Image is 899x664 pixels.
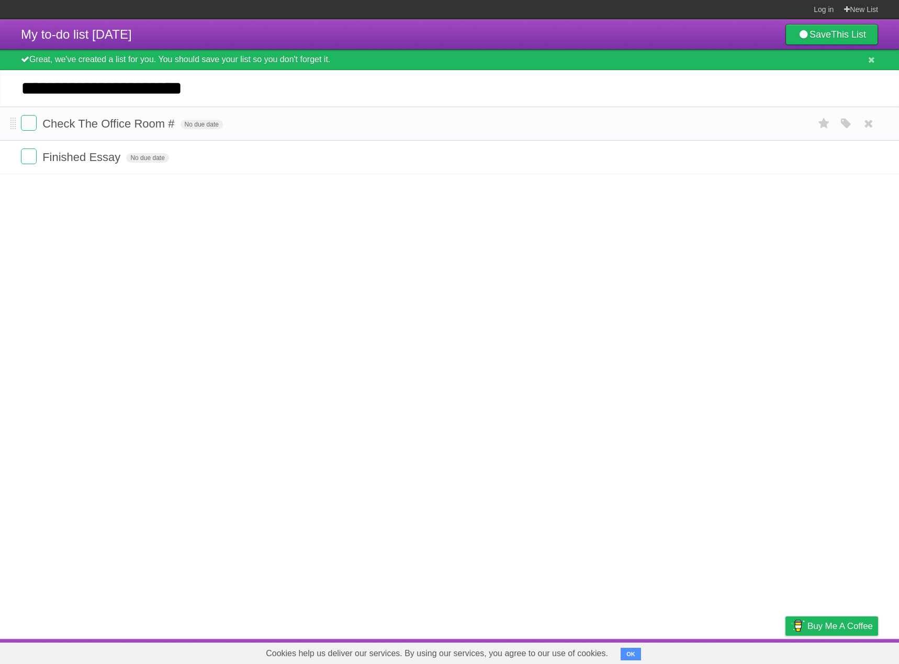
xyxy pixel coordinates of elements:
[812,642,878,661] a: Suggest a feature
[42,151,123,164] span: Finished Essay
[181,120,223,129] span: No due date
[21,115,37,131] label: Done
[21,148,37,164] label: Done
[785,24,878,45] a: SaveThis List
[831,29,866,40] b: This List
[21,27,132,41] span: My to-do list [DATE]
[785,616,878,636] a: Buy me a coffee
[621,648,641,660] button: OK
[814,115,834,132] label: Star task
[255,643,619,664] span: Cookies help us deliver our services. By using our services, you agree to our use of cookies.
[126,153,168,163] span: No due date
[791,617,805,635] img: Buy me a coffee
[681,642,723,661] a: Developers
[772,642,799,661] a: Privacy
[807,617,873,635] span: Buy me a coffee
[646,642,668,661] a: About
[736,642,759,661] a: Terms
[42,117,177,130] span: Check The Office Room #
